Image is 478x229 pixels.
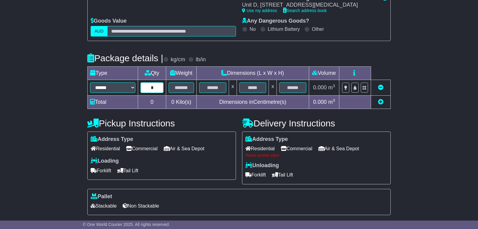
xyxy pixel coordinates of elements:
h4: Pickup Instructions [87,118,236,128]
td: Dimensions in Centimetre(s) [196,95,309,109]
td: Kilo(s) [166,95,197,109]
span: 0.000 [313,84,327,91]
a: Remove this item [378,84,383,91]
span: Air & Sea Depot [318,144,359,153]
td: Volume [309,66,339,80]
span: Forklift [91,166,111,175]
span: Stackable [91,201,117,211]
h4: Package details | [87,53,163,63]
span: Tail Lift [272,170,293,180]
span: © One World Courier 2025. All rights reserved. [83,222,170,227]
span: Air & Sea Depot [164,144,205,153]
span: Non Stackable [123,201,159,211]
td: x [269,80,277,95]
a: Search address book [283,8,327,13]
td: 0 [138,95,166,109]
label: lb/in [196,56,206,63]
span: m [328,99,335,105]
a: Add new item [378,99,383,105]
span: Forklift [245,170,266,180]
label: Address Type [91,136,133,143]
label: AUD [91,26,108,37]
td: Weight [166,66,197,80]
sup: 3 [333,98,335,103]
td: Total [88,95,138,109]
td: Dimensions (L x W x H) [196,66,309,80]
span: Residential [91,144,120,153]
div: Unit D, [STREET_ADDRESS][MEDICAL_DATA] [242,2,376,8]
h4: Delivery Instructions [242,118,391,128]
div: Please provide value [245,153,387,157]
label: Pallet [91,193,112,200]
span: Residential [245,144,275,153]
td: x [229,80,237,95]
span: Tail Lift [117,166,138,175]
sup: 3 [333,84,335,88]
span: m [328,84,335,91]
span: 0 [171,99,174,105]
span: Commercial [126,144,157,153]
label: Address Type [245,136,288,143]
label: Loading [91,158,119,164]
span: 0.000 [313,99,327,105]
label: Other [312,26,324,32]
label: Goods Value [91,18,127,24]
span: Commercial [281,144,312,153]
a: Use my address [242,8,277,13]
label: No [250,26,256,32]
td: Qty [138,66,166,80]
label: Unloading [245,162,279,169]
label: Any Dangerous Goods? [242,18,309,24]
td: Type [88,66,138,80]
label: Lithium Battery [268,26,300,32]
label: kg/cm [171,56,185,63]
